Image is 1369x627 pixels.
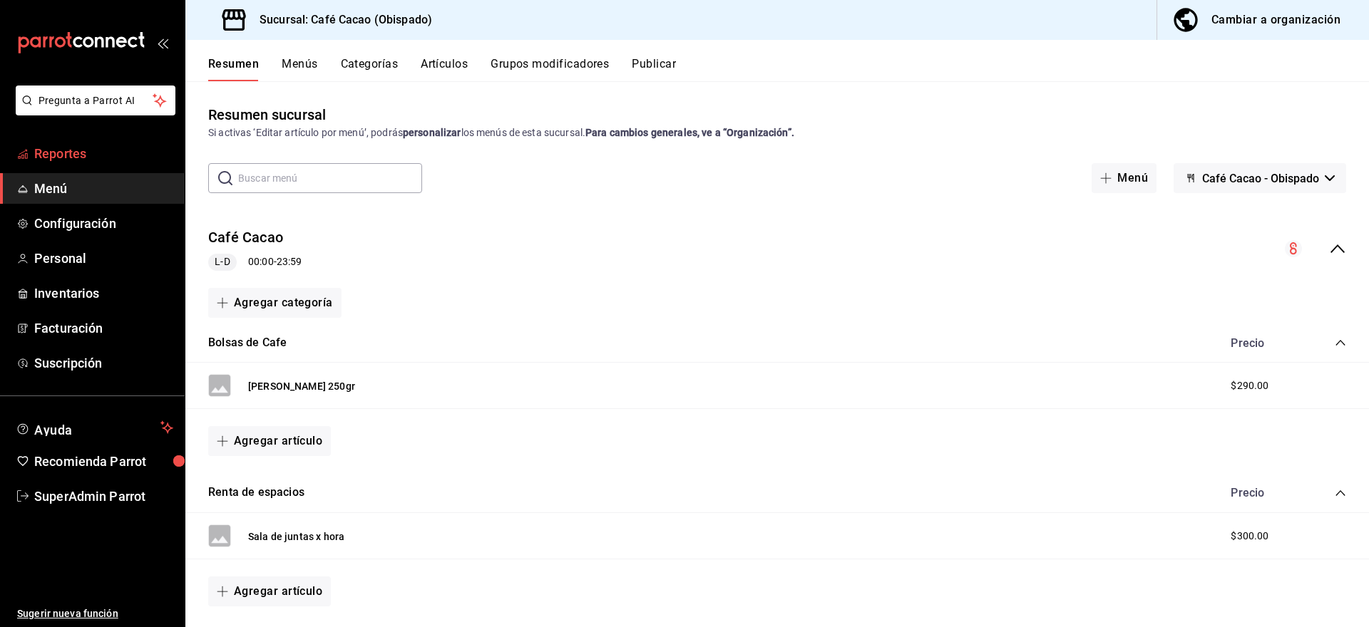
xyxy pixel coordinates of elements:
[34,452,173,471] span: Recomienda Parrot
[34,249,173,268] span: Personal
[208,104,326,125] div: Resumen sucursal
[248,529,344,544] button: Sala de juntas x hora
[34,419,155,436] span: Ayuda
[282,57,317,81] button: Menús
[585,127,794,138] strong: Para cambios generales, ve a “Organización”.
[34,144,173,163] span: Reportes
[403,127,461,138] strong: personalizar
[39,93,153,108] span: Pregunta a Parrot AI
[1216,336,1308,350] div: Precio
[208,57,259,81] button: Resumen
[34,214,173,233] span: Configuración
[208,254,302,271] div: 00:00 - 23:59
[208,57,1369,81] div: navigation tabs
[248,11,432,28] h3: Sucursal: Café Cacao (Obispado)
[1335,487,1346,499] button: collapse-category-row
[248,379,355,393] button: [PERSON_NAME] 250gr
[208,227,283,248] button: Café Cacao
[34,353,173,373] span: Suscripción
[208,576,331,606] button: Agregar artículo
[209,254,235,269] span: L-D
[34,487,173,506] span: SuperAdmin Parrot
[238,164,422,192] input: Buscar menú
[208,426,331,456] button: Agregar artículo
[1092,163,1157,193] button: Menú
[632,57,676,81] button: Publicar
[1174,163,1346,193] button: Café Cacao - Obispado
[185,216,1369,282] div: collapse-menu-row
[208,288,342,318] button: Agregar categoría
[1211,10,1340,30] div: Cambiar a organización
[157,37,168,48] button: open_drawer_menu
[421,57,468,81] button: Artículos
[34,179,173,198] span: Menú
[1335,337,1346,348] button: collapse-category-row
[1202,172,1319,185] span: Café Cacao - Obispado
[34,318,173,338] span: Facturación
[10,103,175,118] a: Pregunta a Parrot AI
[16,85,175,115] button: Pregunta a Parrot AI
[208,125,1346,140] div: Si activas ‘Editar artículo por menú’, podrás los menús de esta sucursal.
[491,57,609,81] button: Grupos modificadores
[1231,378,1268,393] span: $290.00
[208,484,304,501] button: Renta de espacios
[341,57,399,81] button: Categorías
[17,606,173,621] span: Sugerir nueva función
[34,284,173,303] span: Inventarios
[208,335,287,351] button: Bolsas de Cafe
[1231,529,1268,544] span: $300.00
[1216,486,1308,499] div: Precio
